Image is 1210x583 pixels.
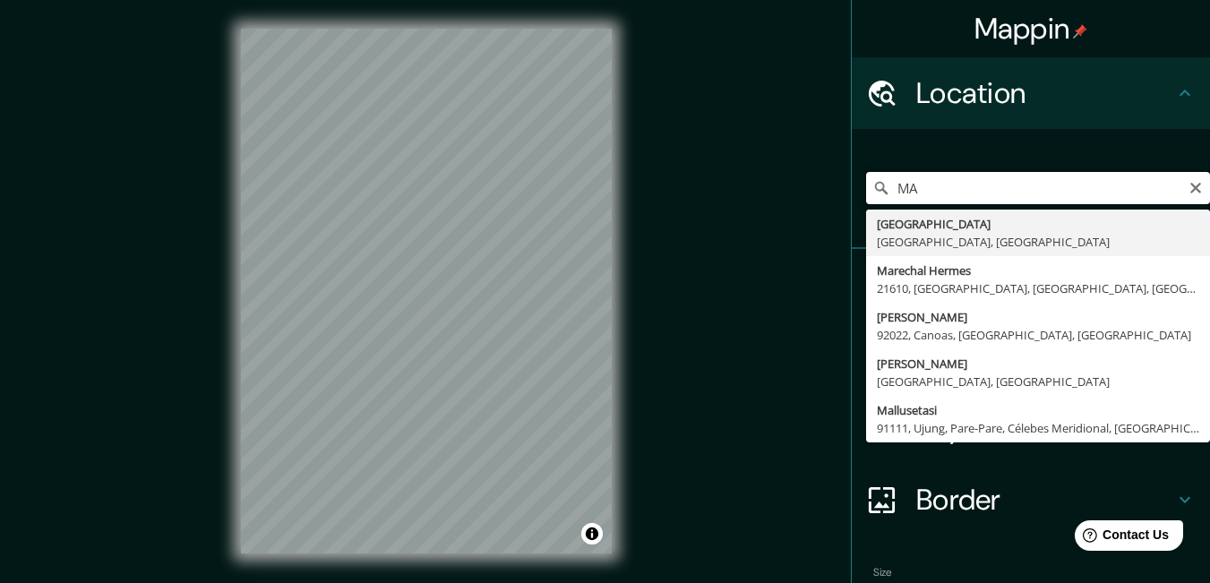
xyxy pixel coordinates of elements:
[852,392,1210,464] div: Layout
[877,279,1199,297] div: 21610, [GEOGRAPHIC_DATA], [GEOGRAPHIC_DATA], [GEOGRAPHIC_DATA]
[852,464,1210,536] div: Border
[916,410,1174,446] h4: Layout
[877,261,1199,279] div: Marechal Hermes
[877,419,1199,437] div: 91111, Ujung, Pare-Pare, Célebes Meridional, [GEOGRAPHIC_DATA]
[877,355,1199,373] div: [PERSON_NAME]
[581,523,603,544] button: Toggle attribution
[873,565,892,580] label: Size
[877,215,1199,233] div: [GEOGRAPHIC_DATA]
[1051,513,1190,563] iframe: Help widget launcher
[877,233,1199,251] div: [GEOGRAPHIC_DATA], [GEOGRAPHIC_DATA]
[852,249,1210,321] div: Pins
[877,308,1199,326] div: [PERSON_NAME]
[241,29,612,553] canvas: Map
[916,482,1174,518] h4: Border
[852,57,1210,129] div: Location
[877,401,1199,419] div: Mallusetasi
[866,172,1210,204] input: Pick your city or area
[1189,178,1203,195] button: Clear
[974,11,1088,47] h4: Mappin
[1073,24,1087,39] img: pin-icon.png
[877,326,1199,344] div: 92022, Canoas, [GEOGRAPHIC_DATA], [GEOGRAPHIC_DATA]
[916,75,1174,111] h4: Location
[877,373,1199,390] div: [GEOGRAPHIC_DATA], [GEOGRAPHIC_DATA]
[852,321,1210,392] div: Style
